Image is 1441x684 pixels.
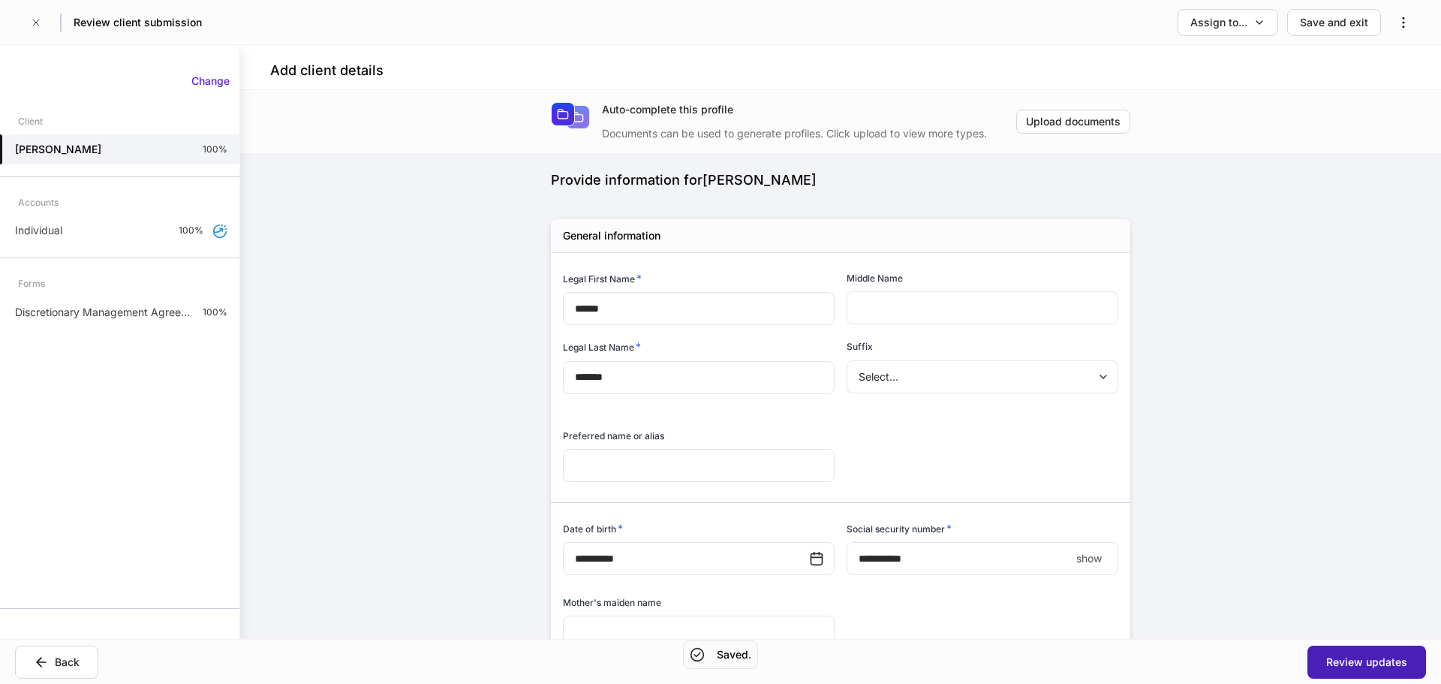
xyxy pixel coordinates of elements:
div: Back [55,655,80,670]
h6: Suffix [847,339,873,354]
div: Select... [847,360,1118,393]
p: 100% [179,224,203,237]
p: show [1076,551,1102,566]
p: Discretionary Management Agreement - FI Products [15,305,191,320]
h6: Middle Name [847,271,903,285]
div: Upload documents [1026,114,1121,129]
button: Save and exit [1287,9,1381,36]
h5: [PERSON_NAME] [15,142,101,157]
div: Assign to... [1190,15,1247,30]
div: Client [18,108,43,134]
div: Provide information for [PERSON_NAME] [551,171,1130,189]
h5: Saved. [717,647,751,662]
div: Review updates [1326,655,1407,670]
button: Upload documents [1016,110,1130,134]
div: Forms [18,270,45,297]
h6: Date of birth [563,521,623,536]
button: Change [182,69,239,93]
button: Assign to... [1178,9,1278,36]
h6: Mother's maiden name [563,595,661,610]
div: Documents can be used to generate profiles. Click upload to view more types. [602,117,1016,141]
p: 100% [203,306,227,318]
h6: Legal Last Name [563,339,641,354]
p: 100% [203,143,227,155]
div: Accounts [18,189,59,215]
p: Individual [15,223,62,238]
h6: Social security number [847,521,952,536]
button: Review updates [1307,646,1426,679]
h4: Add client details [270,62,384,80]
button: Back [15,646,98,679]
h6: Preferred name or alias [563,429,664,443]
h5: Review client submission [74,15,202,30]
div: Auto-complete this profile [602,102,1016,117]
div: Change [191,74,230,89]
div: Save and exit [1300,15,1368,30]
h6: Legal First Name [563,271,642,286]
h5: General information [563,228,660,243]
